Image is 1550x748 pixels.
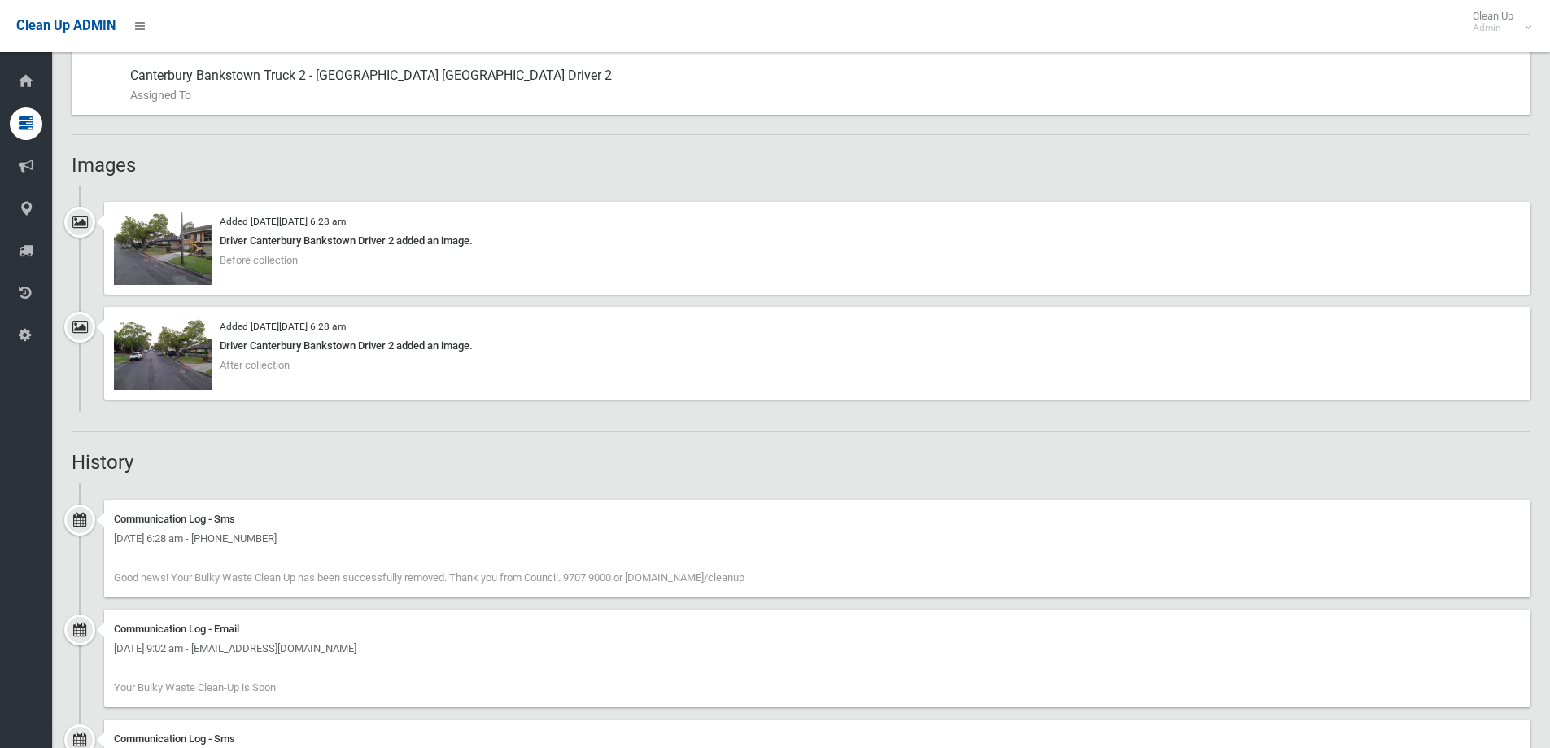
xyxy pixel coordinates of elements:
div: Driver Canterbury Bankstown Driver 2 added an image. [114,231,1521,251]
span: Good news! Your Bulky Waste Clean Up has been successfully removed. Thank you from Council. 9707 ... [114,571,744,584]
span: Your Bulky Waste Clean-Up is Soon [114,681,276,693]
small: Added [DATE][DATE] 6:28 am [220,216,346,227]
span: After collection [220,359,290,371]
div: Communication Log - Sms [114,510,1521,529]
div: [DATE] 6:28 am - [PHONE_NUMBER] [114,529,1521,549]
small: Admin [1473,22,1513,34]
h2: Images [72,155,1530,176]
span: Clean Up ADMIN [16,18,116,33]
span: Clean Up [1465,10,1530,34]
img: 2025-10-0106.28.355697016025117975816.jpg [114,317,212,390]
img: 2025-10-0106.28.274902147253498384809.jpg [114,212,212,285]
small: Assigned To [130,85,1517,105]
span: Before collection [220,254,298,266]
div: Communication Log - Email [114,619,1521,639]
div: [DATE] 9:02 am - [EMAIL_ADDRESS][DOMAIN_NAME] [114,639,1521,658]
h2: History [72,452,1530,473]
div: Canterbury Bankstown Truck 2 - [GEOGRAPHIC_DATA] [GEOGRAPHIC_DATA] Driver 2 [130,56,1517,115]
small: Added [DATE][DATE] 6:28 am [220,321,346,332]
div: Driver Canterbury Bankstown Driver 2 added an image. [114,336,1521,356]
